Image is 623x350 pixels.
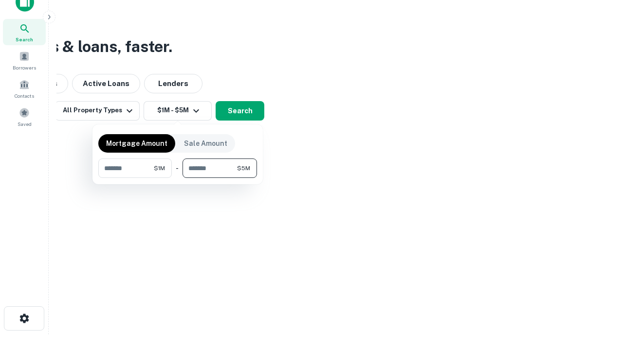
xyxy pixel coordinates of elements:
[237,164,250,173] span: $5M
[154,164,165,173] span: $1M
[176,158,179,178] div: -
[574,272,623,319] iframe: Chat Widget
[184,138,227,149] p: Sale Amount
[106,138,167,149] p: Mortgage Amount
